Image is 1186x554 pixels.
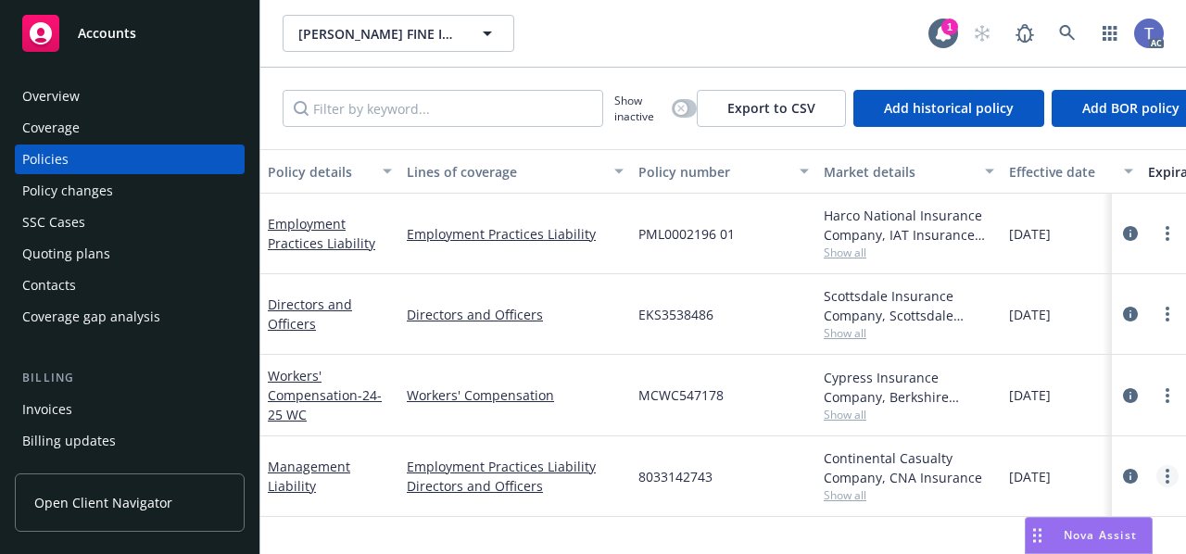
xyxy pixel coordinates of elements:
[941,19,958,35] div: 1
[22,239,110,269] div: Quoting plans
[1156,222,1179,245] a: more
[1119,303,1142,325] a: circleInformation
[22,208,85,237] div: SSC Cases
[407,224,624,244] a: Employment Practices Liability
[15,426,245,456] a: Billing updates
[407,457,624,476] a: Employment Practices Liability
[824,407,994,422] span: Show all
[268,215,375,252] a: Employment Practices Liability
[1009,224,1051,244] span: [DATE]
[816,149,1002,194] button: Market details
[268,162,372,182] div: Policy details
[697,90,846,127] button: Export to CSV
[824,206,994,245] div: Harco National Insurance Company, IAT Insurance Group, RT Specialty Insurance Services, LLC (RSG ...
[1119,384,1142,407] a: circleInformation
[884,99,1014,117] span: Add historical policy
[34,493,172,512] span: Open Client Navigator
[15,369,245,387] div: Billing
[638,385,724,405] span: MCWC547178
[283,15,514,52] button: [PERSON_NAME] FINE ICE CREAMS LLC
[964,15,1001,52] a: Start snowing
[1064,527,1137,543] span: Nova Assist
[15,208,245,237] a: SSC Cases
[638,467,713,486] span: 8033142743
[638,224,735,244] span: PML0002196 01
[22,426,116,456] div: Billing updates
[15,176,245,206] a: Policy changes
[1119,465,1142,487] a: circleInformation
[824,448,994,487] div: Continental Casualty Company, CNA Insurance
[1156,303,1179,325] a: more
[15,82,245,111] a: Overview
[15,271,245,300] a: Contacts
[1025,517,1153,554] button: Nova Assist
[15,239,245,269] a: Quoting plans
[1091,15,1129,52] a: Switch app
[268,296,352,333] a: Directors and Officers
[1026,518,1049,553] div: Drag to move
[614,93,664,124] span: Show inactive
[853,90,1044,127] button: Add historical policy
[1002,149,1141,194] button: Effective date
[15,145,245,174] a: Policies
[268,367,382,423] a: Workers' Compensation
[1049,15,1086,52] a: Search
[22,458,125,487] div: Account charges
[1156,384,1179,407] a: more
[22,145,69,174] div: Policies
[638,305,713,324] span: EKS3538486
[22,113,80,143] div: Coverage
[824,368,994,407] div: Cypress Insurance Company, Berkshire Hathaway Homestate Companies (BHHC)
[15,302,245,332] a: Coverage gap analysis
[824,162,974,182] div: Market details
[298,24,459,44] span: [PERSON_NAME] FINE ICE CREAMS LLC
[407,305,624,324] a: Directors and Officers
[824,487,994,503] span: Show all
[727,99,815,117] span: Export to CSV
[22,176,113,206] div: Policy changes
[824,325,994,341] span: Show all
[260,149,399,194] button: Policy details
[1006,15,1043,52] a: Report a Bug
[1009,162,1113,182] div: Effective date
[78,26,136,41] span: Accounts
[22,302,160,332] div: Coverage gap analysis
[407,385,624,405] a: Workers' Compensation
[268,458,350,495] a: Management Liability
[407,162,603,182] div: Lines of coverage
[824,286,994,325] div: Scottsdale Insurance Company, Scottsdale Insurance Company (Nationwide), PERse (RT Specialty), RT...
[15,113,245,143] a: Coverage
[15,458,245,487] a: Account charges
[407,476,624,496] a: Directors and Officers
[22,395,72,424] div: Invoices
[1082,99,1180,117] span: Add BOR policy
[631,149,816,194] button: Policy number
[638,162,789,182] div: Policy number
[22,271,76,300] div: Contacts
[1009,305,1051,324] span: [DATE]
[1156,465,1179,487] a: more
[1009,467,1051,486] span: [DATE]
[1119,222,1142,245] a: circleInformation
[15,7,245,59] a: Accounts
[15,395,245,424] a: Invoices
[283,90,603,127] input: Filter by keyword...
[1134,19,1164,48] img: photo
[1009,385,1051,405] span: [DATE]
[399,149,631,194] button: Lines of coverage
[824,245,994,260] span: Show all
[22,82,80,111] div: Overview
